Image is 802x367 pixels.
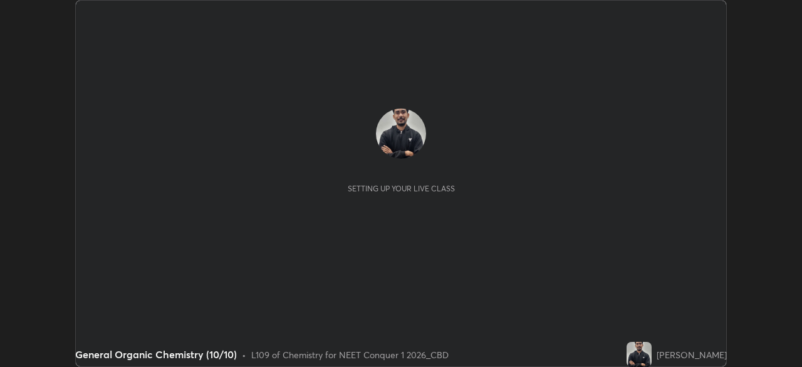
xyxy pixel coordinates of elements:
[657,348,727,361] div: [PERSON_NAME]
[627,342,652,367] img: 213def5e5dbf4e79a6b4beccebb68028.jpg
[348,184,455,193] div: Setting up your live class
[376,109,426,159] img: 213def5e5dbf4e79a6b4beccebb68028.jpg
[242,348,246,361] div: •
[251,348,449,361] div: L109 of Chemistry for NEET Conquer 1 2026_CBD
[75,347,237,362] div: General Organic Chemistry (10/10)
